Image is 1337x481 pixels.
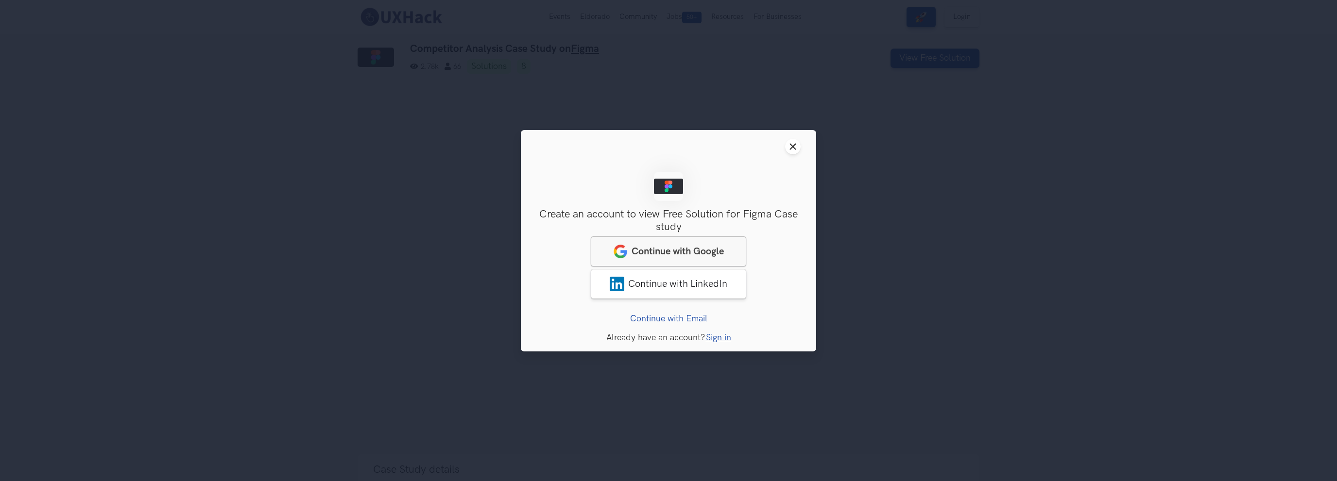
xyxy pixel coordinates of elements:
span: Continue with LinkedIn [628,278,727,289]
a: Sign in [706,332,731,342]
img: google [613,244,628,258]
span: Continue with Google [632,245,724,257]
img: LinkedIn [610,276,624,291]
a: googleContinue with Google [591,236,746,266]
a: Continue with Email [630,313,707,323]
a: LinkedInContinue with LinkedIn [591,268,746,299]
span: Already have an account? [606,332,705,342]
h3: Create an account to view Free Solution for Figma Case study [536,208,801,234]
